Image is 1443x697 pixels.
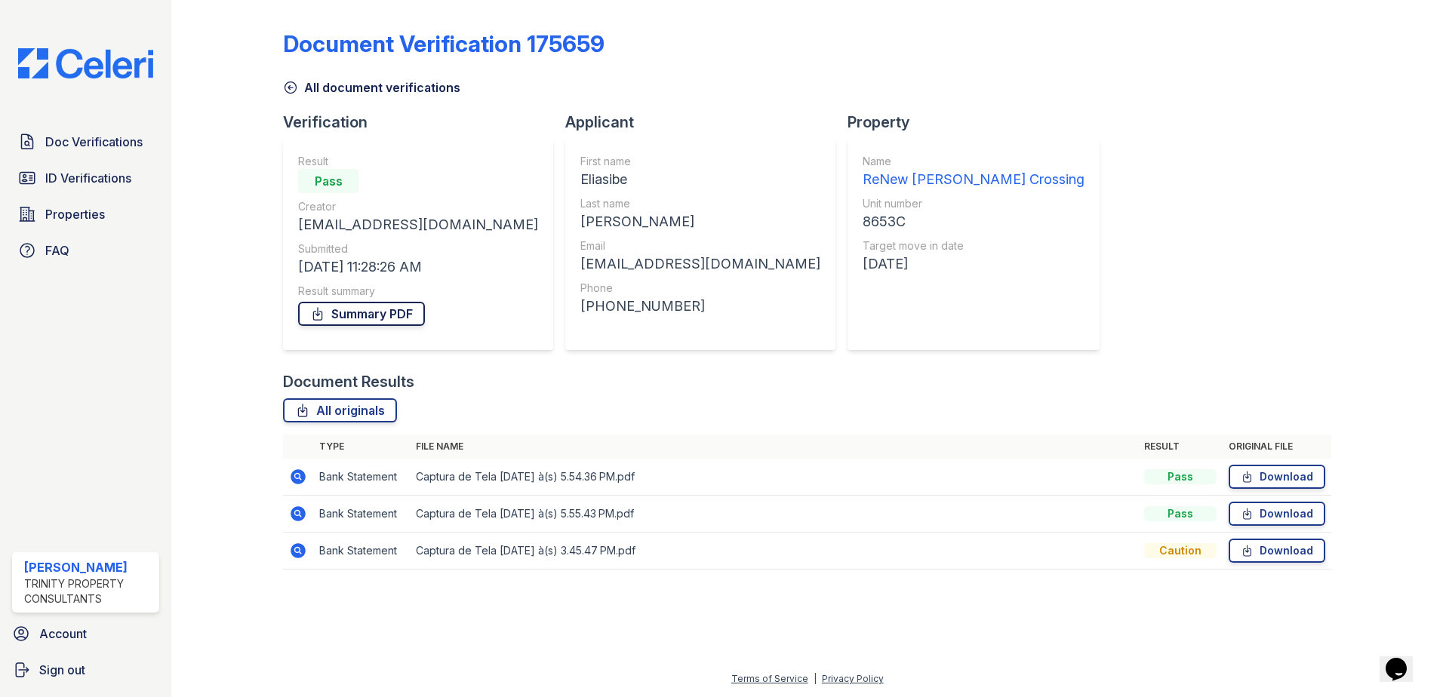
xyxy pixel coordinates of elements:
[298,169,358,193] div: Pass
[580,296,820,317] div: [PHONE_NUMBER]
[45,241,69,259] span: FAQ
[298,302,425,326] a: Summary PDF
[814,673,817,684] div: |
[45,169,131,187] span: ID Verifications
[298,284,538,299] div: Result summary
[410,496,1138,533] td: Captura de Tela [DATE] à(s) 5.55.43 PM.pdf
[24,558,153,576] div: [PERSON_NAME]
[848,112,1112,133] div: Property
[24,576,153,606] div: Trinity Property Consultants
[410,459,1138,496] td: Captura de Tela [DATE] à(s) 5.54.36 PM.pdf
[1144,543,1217,558] div: Caution
[283,398,397,422] a: All originals
[12,235,159,266] a: FAQ
[6,655,165,685] a: Sign out
[283,30,605,57] div: Document Verification 175659
[863,253,1085,275] div: [DATE]
[1229,465,1325,489] a: Download
[298,199,538,214] div: Creator
[283,78,460,97] a: All document verifications
[580,211,820,232] div: [PERSON_NAME]
[12,199,159,229] a: Properties
[863,154,1085,190] a: Name ReNew [PERSON_NAME] Crossing
[1223,434,1331,459] th: Original file
[313,434,410,459] th: Type
[580,196,820,211] div: Last name
[580,238,820,253] div: Email
[1229,539,1325,563] a: Download
[313,459,410,496] td: Bank Statement
[6,619,165,649] a: Account
[6,48,165,78] img: CE_Logo_Blue-a8612792a0a2168367f1c8372b55b34899dd931a85d93a1a3d3e32e68fde9ad4.png
[1380,637,1428,682] iframe: chat widget
[283,371,414,392] div: Document Results
[45,133,143,151] span: Doc Verifications
[863,196,1085,211] div: Unit number
[580,281,820,296] div: Phone
[1144,469,1217,484] div: Pass
[1229,502,1325,526] a: Download
[298,241,538,256] div: Submitted
[313,496,410,533] td: Bank Statement
[298,256,538,278] div: [DATE] 11:28:26 AM
[863,238,1085,253] div: Target move in date
[1144,506,1217,521] div: Pass
[12,127,159,157] a: Doc Verifications
[298,154,538,169] div: Result
[1138,434,1223,459] th: Result
[731,673,808,684] a: Terms of Service
[45,205,105,223] span: Properties
[580,154,820,169] div: First name
[580,253,820,275] div: [EMAIL_ADDRESS][DOMAIN_NAME]
[410,434,1138,459] th: File name
[39,625,87,643] span: Account
[822,673,884,684] a: Privacy Policy
[39,661,85,679] span: Sign out
[298,214,538,235] div: [EMAIL_ADDRESS][DOMAIN_NAME]
[863,154,1085,169] div: Name
[313,533,410,570] td: Bank Statement
[863,169,1085,190] div: ReNew [PERSON_NAME] Crossing
[580,169,820,190] div: Eliasibe
[863,211,1085,232] div: 8653C
[565,112,848,133] div: Applicant
[12,163,159,193] a: ID Verifications
[283,112,565,133] div: Verification
[410,533,1138,570] td: Captura de Tela [DATE] à(s) 3.45.47 PM.pdf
